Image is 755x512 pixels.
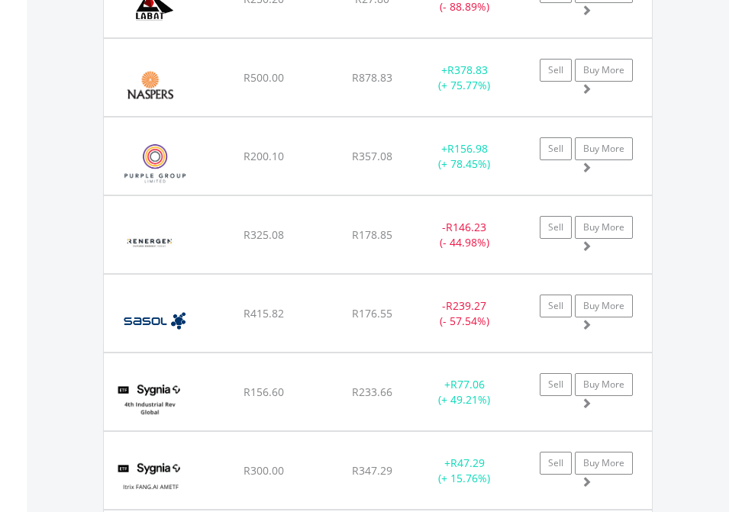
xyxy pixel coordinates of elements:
img: EQU.ZA.REN.png [111,215,189,269]
a: Sell [540,59,572,82]
span: R156.60 [244,385,284,399]
span: R176.55 [352,306,392,320]
a: Buy More [575,216,633,239]
span: R156.98 [447,141,488,156]
a: Sell [540,452,572,475]
div: + (+ 78.45%) [417,141,512,172]
span: R347.29 [352,463,392,478]
img: EQU.ZA.SOL.png [111,294,198,348]
span: R47.29 [450,456,485,470]
div: + (+ 75.77%) [417,63,512,93]
span: R357.08 [352,149,392,163]
span: R500.00 [244,70,284,85]
span: R878.83 [352,70,392,85]
a: Buy More [575,373,633,396]
a: Sell [540,373,572,396]
span: R300.00 [244,463,284,478]
div: + (+ 49.21%) [417,377,512,407]
a: Sell [540,216,572,239]
img: EQU.ZA.SYFANG.png [111,451,189,505]
div: + (+ 15.76%) [417,456,512,486]
span: R233.66 [352,385,392,399]
a: Buy More [575,295,633,317]
div: - (- 44.98%) [417,220,512,250]
a: Sell [540,137,572,160]
div: - (- 57.54%) [417,298,512,329]
a: Buy More [575,59,633,82]
span: R415.82 [244,306,284,320]
span: R325.08 [244,227,284,242]
span: R178.85 [352,227,392,242]
span: R378.83 [447,63,488,77]
a: Buy More [575,137,633,160]
span: R146.23 [446,220,486,234]
img: EQU.ZA.SYG4IR.png [111,372,189,427]
span: R239.27 [446,298,486,313]
span: R77.06 [450,377,485,391]
a: Sell [540,295,572,317]
span: R200.10 [244,149,284,163]
img: EQU.ZA.NPN.png [111,58,189,112]
a: Buy More [575,452,633,475]
img: EQU.ZA.PPE.png [111,137,199,191]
